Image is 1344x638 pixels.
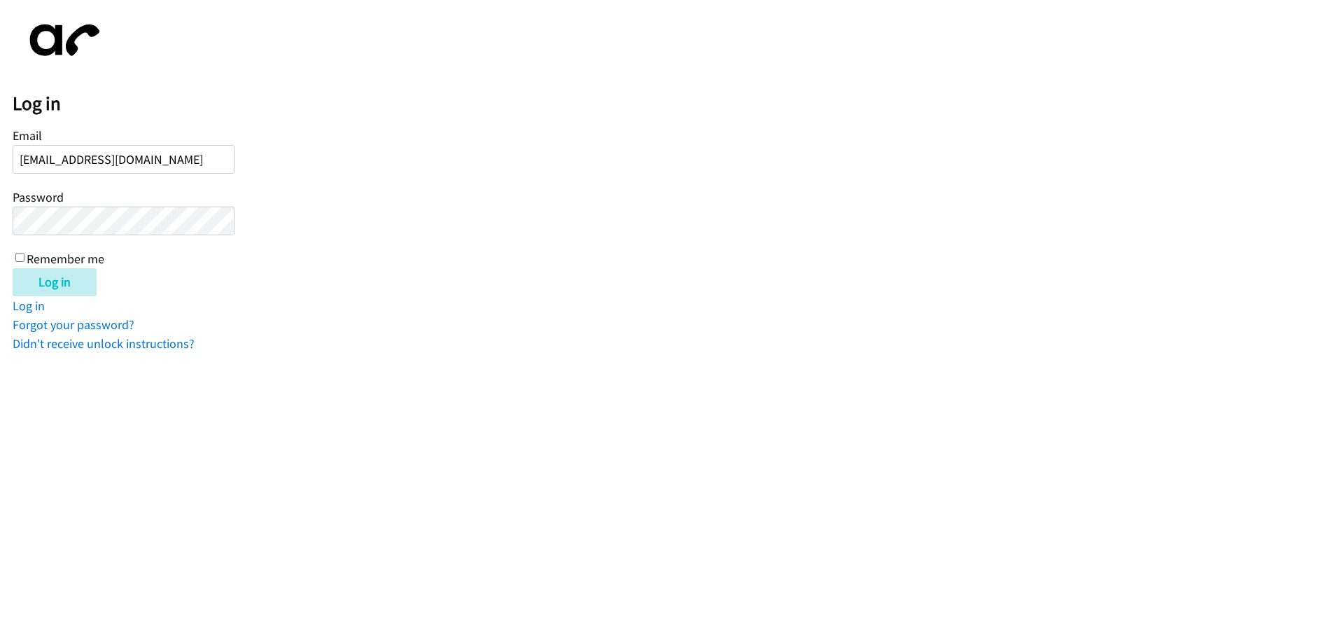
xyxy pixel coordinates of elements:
[13,298,45,314] a: Log in
[13,92,1344,116] h2: Log in
[13,127,42,144] label: Email
[13,13,111,68] img: aphone-8a226864a2ddd6a5e75d1ebefc011f4aa8f32683c2d82f3fb0802fe031f96514.svg
[13,189,64,205] label: Password
[13,268,97,296] input: Log in
[13,335,195,352] a: Didn't receive unlock instructions?
[27,251,104,267] label: Remember me
[13,317,134,333] a: Forgot your password?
